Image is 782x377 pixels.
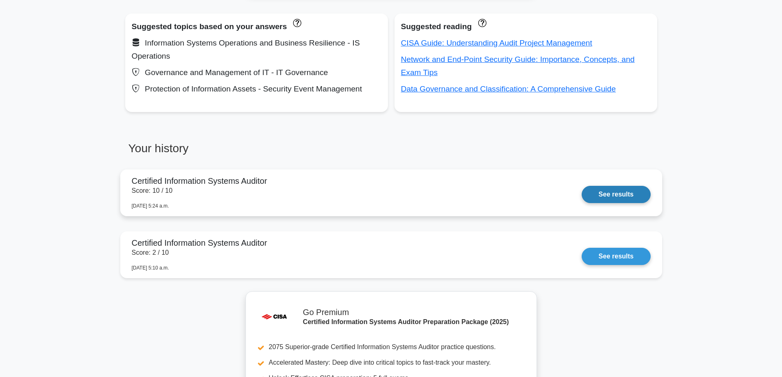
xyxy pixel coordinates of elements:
[132,20,381,33] div: Suggested topics based on your answers
[132,37,381,63] div: Information Systems Operations and Business Resilience - IS Operations
[476,18,486,27] a: These concepts have been answered less than 50% correct. The guides disapear when you answer ques...
[132,66,381,79] div: Governance and Management of IT - IT Governance
[401,55,635,77] a: Network and End-Point Security Guide: Importance, Concepts, and Exam Tips
[401,39,592,47] a: CISA Guide: Understanding Audit Project Management
[291,18,301,27] a: These topics have been answered less than 50% correct. Topics disapear when you answer questions ...
[125,142,386,162] h3: Your history
[401,85,616,93] a: Data Governance and Classification: A Comprehensive Guide
[132,82,381,96] div: Protection of Information Assets - Security Event Management
[582,248,650,265] a: See results
[582,186,650,203] a: See results
[401,20,651,33] div: Suggested reading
